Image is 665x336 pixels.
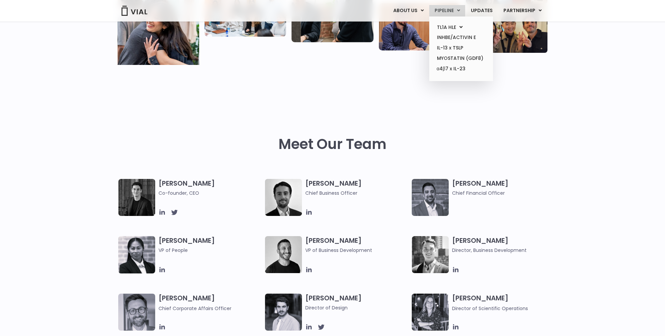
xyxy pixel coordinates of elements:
span: Chief Corporate Affairs Officer [159,305,231,312]
h3: [PERSON_NAME] [305,179,408,197]
span: Co-founder, CEO [159,189,262,197]
img: Paolo-M [118,294,155,331]
span: VP of Business Development [305,247,408,254]
span: Chief Business Officer [305,189,408,197]
h2: Meet Our Team [278,136,387,152]
span: VP of People [159,247,262,254]
img: Catie [118,236,155,273]
h3: [PERSON_NAME] [452,179,555,197]
a: UPDATES [465,5,498,16]
a: PARTNERSHIPMenu Toggle [498,5,547,16]
img: A black and white photo of a smiling man in a suit at ARVO 2023. [412,236,449,273]
a: TL1A HLEMenu Toggle [432,22,490,33]
img: Vial Logo [121,6,148,16]
span: Director of Scientific Operations [452,305,528,312]
img: A black and white photo of a man in a suit holding a vial. [265,179,302,216]
a: IL-13 x TSLP [432,43,490,53]
span: Chief Financial Officer [452,189,555,197]
h3: [PERSON_NAME] [452,294,555,312]
h3: [PERSON_NAME] [305,294,408,311]
h3: [PERSON_NAME] [159,236,262,264]
img: A black and white photo of a man in a suit attending a Summit. [118,179,155,216]
a: α4β7 x IL-23 [432,64,490,74]
img: A black and white photo of a man smiling. [265,236,302,273]
h3: [PERSON_NAME] [159,179,262,197]
a: PIPELINEMenu Toggle [429,5,465,16]
a: ABOUT USMenu Toggle [388,5,429,16]
a: INHBE/ACTIVIN E [432,32,490,43]
span: Director of Design [305,304,408,311]
h3: [PERSON_NAME] [159,294,262,312]
span: Director, Business Development [452,247,555,254]
h3: [PERSON_NAME] [305,236,408,254]
h3: [PERSON_NAME] [452,236,555,254]
a: MYOSTATIN (GDF8) [432,53,490,64]
img: Headshot of smiling woman named Sarah [412,294,449,331]
img: Headshot of smiling man named Albert [265,294,302,331]
img: Headshot of smiling man named Samir [412,179,449,216]
img: Group of 3 people smiling holding up the peace sign [466,4,547,53]
img: Man working at a computer [379,3,460,50]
